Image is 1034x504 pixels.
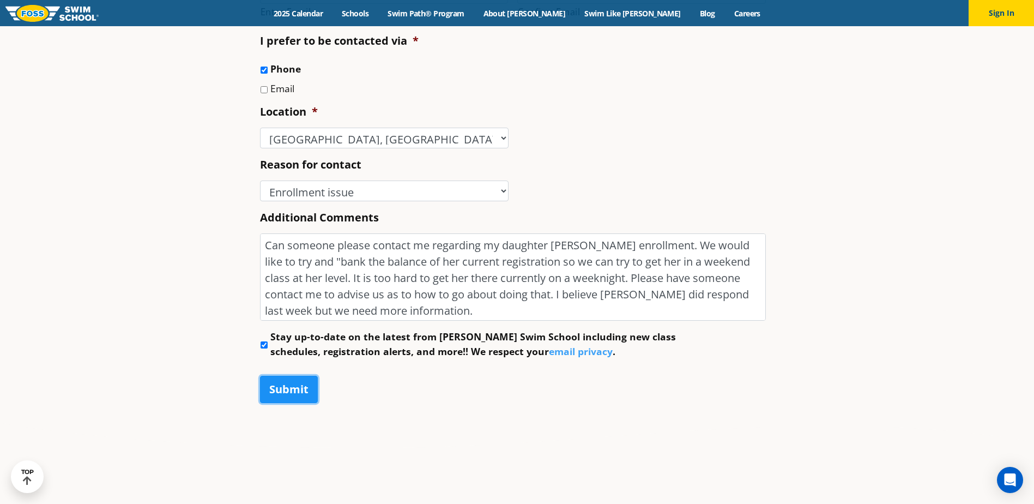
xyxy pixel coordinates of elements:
label: Reason for contact [260,158,361,172]
a: email privacy [549,345,613,358]
label: I prefer to be contacted via [260,34,419,48]
a: Swim Path® Program [378,8,474,19]
a: 2025 Calendar [264,8,332,19]
a: Blog [690,8,724,19]
a: About [PERSON_NAME] [474,8,575,19]
label: Location [260,105,318,119]
label: Email [270,81,294,95]
input: Submit [260,376,318,403]
a: Swim Like [PERSON_NAME] [575,8,691,19]
label: Stay up-to-date on the latest from [PERSON_NAME] Swim School including new class schedules, regis... [270,329,708,358]
label: Additional Comments [260,211,379,225]
div: Open Intercom Messenger [997,467,1023,493]
div: TOP [21,469,34,485]
a: Careers [724,8,770,19]
a: Schools [332,8,378,19]
label: Phone [270,62,301,76]
img: FOSS Swim School Logo [5,5,99,22]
